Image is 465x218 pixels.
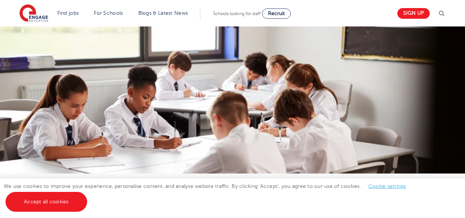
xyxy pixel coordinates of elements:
a: Accept all cookies [6,192,87,212]
img: Engage Education [19,4,48,23]
a: For Schools [94,10,123,16]
a: Recruit [262,8,291,19]
a: Blogs & Latest News [138,10,188,16]
a: Cookie settings [368,183,406,189]
a: Find jobs [57,10,79,16]
span: We use cookies to improve your experience, personalise content, and analyse website traffic. By c... [4,183,414,204]
span: Recruit [268,11,285,16]
span: Schools looking for staff [213,11,261,16]
a: Sign up [397,8,430,19]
